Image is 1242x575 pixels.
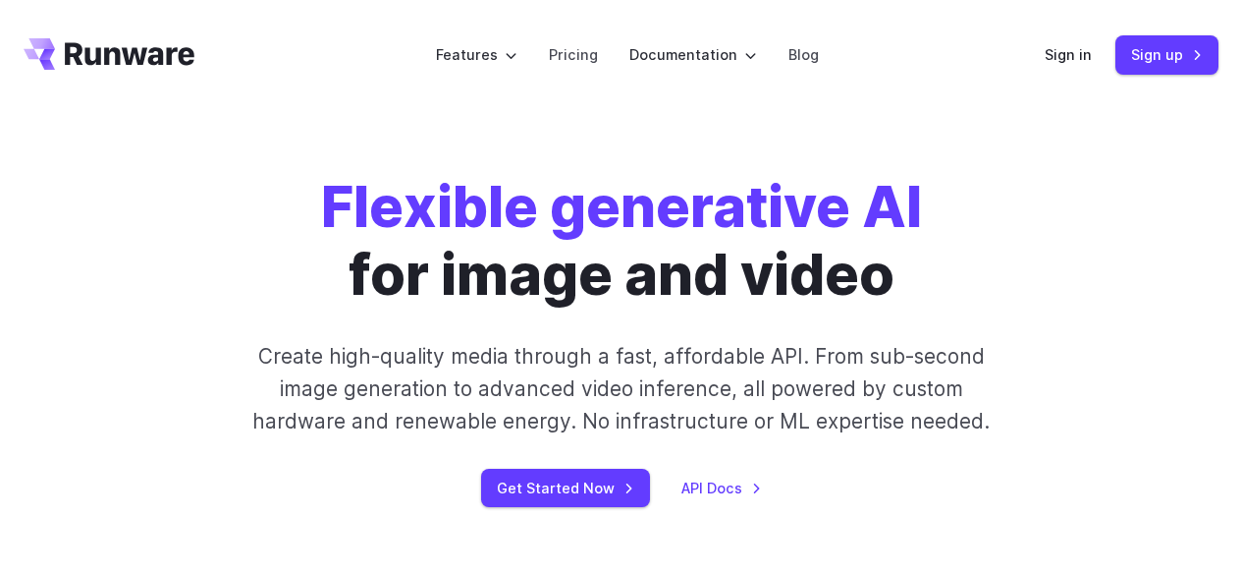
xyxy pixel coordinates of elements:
[436,43,517,66] label: Features
[629,43,757,66] label: Documentation
[24,38,194,70] a: Go to /
[239,340,1003,438] p: Create high-quality media through a fast, affordable API. From sub-second image generation to adv...
[321,173,922,309] h1: for image and video
[681,477,762,499] a: API Docs
[788,43,819,66] a: Blog
[1115,35,1218,74] a: Sign up
[1045,43,1092,66] a: Sign in
[481,469,650,507] a: Get Started Now
[321,172,922,241] strong: Flexible generative AI
[549,43,598,66] a: Pricing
